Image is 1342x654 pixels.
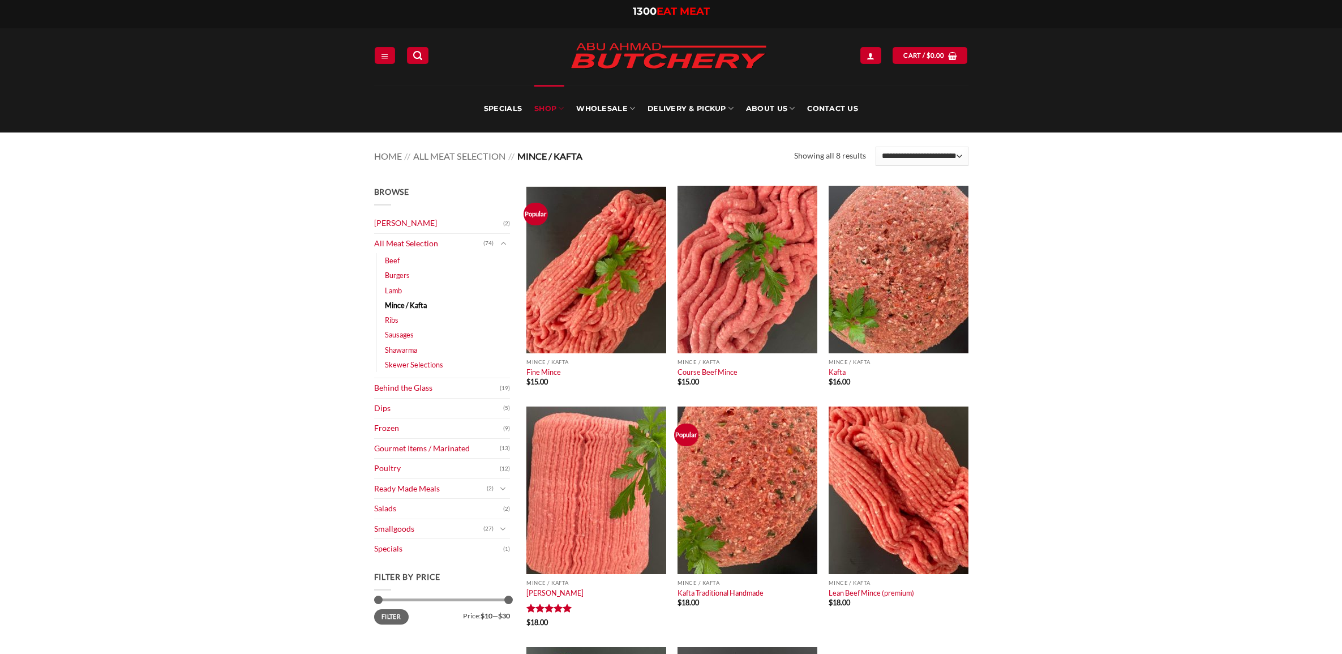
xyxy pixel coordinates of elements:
[404,151,410,161] span: //
[526,377,530,386] span: $
[385,268,410,283] a: Burgers
[829,377,850,386] bdi: 16.00
[794,149,866,163] p: Showing all 8 results
[503,215,510,232] span: (2)
[526,186,666,353] img: Beef Mince
[496,237,510,250] button: Toggle
[526,618,530,627] span: $
[876,147,968,166] select: Shop order
[517,151,582,161] span: Mince / Kafta
[678,588,764,597] a: Kafta Traditional Handmade
[678,377,699,386] bdi: 15.00
[678,598,699,607] bdi: 18.00
[829,367,846,377] a: Kafta
[526,367,561,377] a: Fine Mince
[487,480,494,497] span: (2)
[500,440,510,457] span: (13)
[678,377,681,386] span: $
[385,313,398,327] a: Ribs
[385,357,443,372] a: Skewer Selections
[374,479,487,499] a: Ready Made Meals
[481,612,492,620] span: $10
[648,85,734,132] a: Delivery & Pickup
[526,604,572,617] span: Rated out of 5
[374,609,510,619] div: Price: —
[678,407,817,574] img: Kafta Traditional Handmade
[374,609,409,625] button: Filter
[374,439,500,459] a: Gourmet Items / Marinated
[534,85,564,132] a: SHOP
[385,343,417,357] a: Shawarma
[678,580,817,586] p: Mince / Kafta
[860,47,881,63] a: Login
[503,501,510,518] span: (2)
[526,377,548,386] bdi: 15.00
[483,235,494,252] span: (74)
[927,52,945,59] bdi: 0.00
[829,598,850,607] bdi: 18.00
[374,572,441,582] span: Filter by price
[657,5,710,18] span: EAT MEAT
[374,151,402,161] a: Home
[407,47,428,63] a: Search
[829,359,968,365] p: Mince / Kafta
[483,520,494,537] span: (27)
[903,50,944,61] span: Cart /
[633,5,657,18] span: 1300
[678,367,738,377] a: Course Beef Mince
[374,234,483,254] a: All Meat Selection
[526,604,572,614] div: Rated 5 out of 5
[508,151,514,161] span: //
[893,47,967,63] a: View cart
[561,35,776,78] img: Abu Ahmad Butchery
[633,5,710,18] a: 1300EAT MEAT
[829,407,968,574] img: Lean Beef Mince
[374,499,503,519] a: Salads
[374,399,503,418] a: Dips
[829,186,968,353] img: Kafta
[678,359,817,365] p: Mince / Kafta
[526,407,666,574] img: Kibbeh Mince
[374,187,409,196] span: Browse
[576,85,635,132] a: Wholesale
[374,539,503,559] a: Specials
[746,85,795,132] a: About Us
[385,327,414,342] a: Sausages
[526,588,584,597] a: [PERSON_NAME]
[375,47,395,63] a: Menu
[526,359,666,365] p: Mince / Kafta
[413,151,505,161] a: All Meat Selection
[496,482,510,495] button: Toggle
[385,253,400,268] a: Beef
[526,580,666,586] p: Mince / Kafta
[374,418,503,438] a: Frozen
[829,377,833,386] span: $
[503,400,510,417] span: (5)
[374,378,500,398] a: Behind the Glass
[385,298,427,313] a: Mince / Kafta
[385,283,402,298] a: Lamb
[500,380,510,397] span: (19)
[829,580,968,586] p: Mince / Kafta
[374,519,483,539] a: Smallgoods
[374,213,503,233] a: [PERSON_NAME]
[503,541,510,558] span: (1)
[678,598,681,607] span: $
[526,618,548,627] bdi: 18.00
[374,459,500,478] a: Poultry
[503,420,510,437] span: (9)
[500,460,510,477] span: (12)
[496,523,510,535] button: Toggle
[829,598,833,607] span: $
[829,588,914,597] a: Lean Beef Mince (premium)
[927,50,931,61] span: $
[484,85,522,132] a: Specials
[498,612,510,620] span: $30
[807,85,858,132] a: Contact Us
[678,186,817,353] img: Course Beef Mince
